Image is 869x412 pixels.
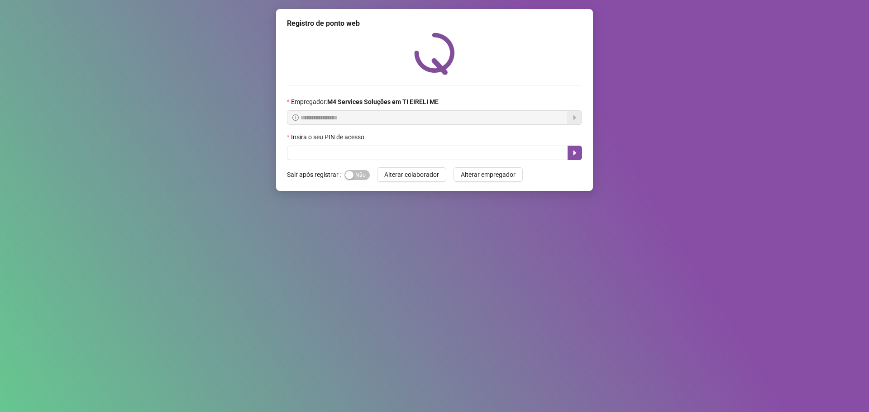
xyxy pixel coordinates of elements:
img: QRPoint [414,33,455,75]
span: Alterar colaborador [384,170,439,180]
span: info-circle [292,114,299,121]
button: Alterar colaborador [377,167,446,182]
button: Alterar empregador [454,167,523,182]
span: Empregador : [291,97,439,107]
label: Sair após registrar [287,167,344,182]
div: Registro de ponto web [287,18,582,29]
span: Alterar empregador [461,170,516,180]
strong: M4 Services Soluções em TI EIRELI ME [327,98,439,105]
label: Insira o seu PIN de acesso [287,132,370,142]
span: caret-right [571,149,578,156]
